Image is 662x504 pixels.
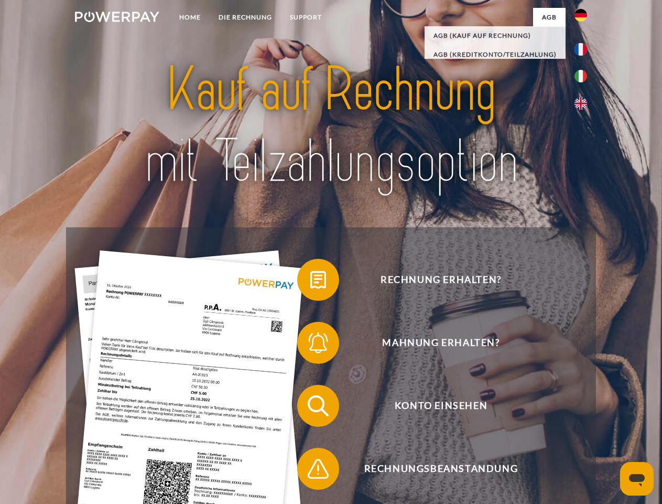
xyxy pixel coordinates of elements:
[425,45,566,64] a: AGB (Kreditkonto/Teilzahlung)
[297,385,570,427] button: Konto einsehen
[75,12,159,22] img: logo-powerpay-white.svg
[312,322,569,364] span: Mahnung erhalten?
[312,448,569,490] span: Rechnungsbeanstandung
[297,259,570,301] button: Rechnung erhalten?
[305,330,331,356] img: qb_bell.svg
[533,8,566,27] a: agb
[281,8,331,27] a: SUPPORT
[170,8,210,27] a: Home
[574,9,587,22] img: de
[312,385,569,427] span: Konto einsehen
[574,43,587,56] img: fr
[574,97,587,110] img: en
[100,50,562,201] img: title-powerpay_de.svg
[305,393,331,419] img: qb_search.svg
[297,322,570,364] button: Mahnung erhalten?
[297,448,570,490] button: Rechnungsbeanstandung
[574,70,587,82] img: it
[620,462,654,496] iframe: Schaltfläche zum Öffnen des Messaging-Fensters
[305,267,331,293] img: qb_bill.svg
[305,456,331,482] img: qb_warning.svg
[210,8,281,27] a: DIE RECHNUNG
[425,26,566,45] a: AGB (Kauf auf Rechnung)
[312,259,569,301] span: Rechnung erhalten?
